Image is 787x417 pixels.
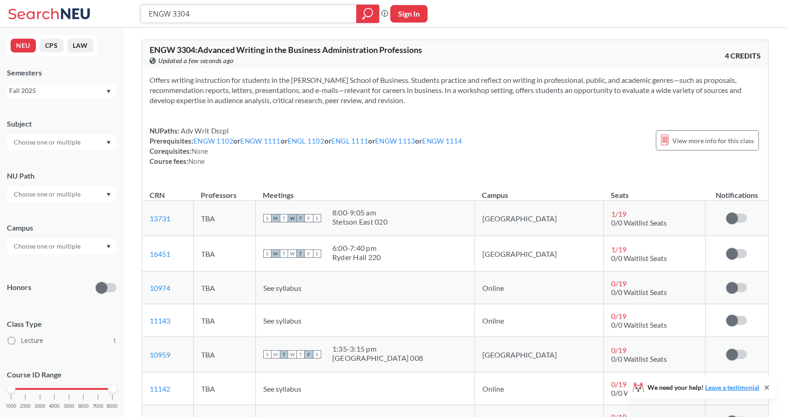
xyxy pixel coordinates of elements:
[40,39,64,52] button: CPS
[193,236,255,272] td: TBA
[422,137,462,145] a: ENGW 1114
[193,137,233,145] a: ENGW 1102
[475,181,603,201] th: Campus
[78,404,89,409] span: 6000
[272,350,280,359] span: M
[263,249,272,258] span: S
[288,249,296,258] span: W
[611,320,667,329] span: 0/0 Waitlist Seats
[280,350,288,359] span: T
[7,186,116,202] div: Dropdown arrow
[8,335,116,347] label: Lecture
[35,404,46,409] span: 3000
[272,249,280,258] span: M
[280,214,288,222] span: T
[64,404,75,409] span: 5000
[296,249,305,258] span: T
[106,193,111,197] svg: Dropdown arrow
[611,245,626,254] span: 1 / 19
[7,68,116,78] div: Semesters
[93,404,104,409] span: 7000
[375,137,415,145] a: ENGW 1113
[150,350,170,359] a: 10959
[193,337,255,372] td: TBA
[313,350,321,359] span: S
[305,249,313,258] span: F
[611,218,667,227] span: 0/0 Waitlist Seats
[7,238,116,254] div: Dropdown arrow
[611,380,626,388] span: 0 / 19
[67,39,93,52] button: LAW
[672,135,754,146] span: View more info for this class
[611,279,626,288] span: 0 / 19
[475,337,603,372] td: [GEOGRAPHIC_DATA]
[263,384,301,393] span: See syllabus
[150,190,165,200] div: CRN
[6,404,17,409] span: 1000
[648,384,759,391] span: We need your help!
[106,90,111,93] svg: Dropdown arrow
[193,181,255,201] th: Professors
[148,6,350,22] input: Class, professor, course number, "phrase"
[611,288,667,296] span: 0/0 Waitlist Seats
[179,127,229,135] span: Adv Writ Dscpl
[20,404,31,409] span: 2000
[331,137,368,145] a: ENGL 1111
[7,282,31,293] p: Honors
[150,316,170,325] a: 11143
[150,45,422,55] span: ENGW 3304 : Advanced Writing in the Business Administration Professions
[193,372,255,405] td: TBA
[611,312,626,320] span: 0 / 19
[7,171,116,181] div: NU Path
[49,404,60,409] span: 4000
[263,350,272,359] span: S
[356,5,379,23] div: magnifying glass
[332,253,381,262] div: Ryder Hall 220
[113,336,116,346] span: 1
[106,141,111,145] svg: Dropdown arrow
[288,137,324,145] a: ENGL 1102
[7,83,116,98] div: Fall 2025Dropdown arrow
[288,214,296,222] span: W
[603,181,705,201] th: Seats
[193,272,255,304] td: TBA
[7,223,116,233] div: Campus
[255,181,475,201] th: Meetings
[611,388,667,397] span: 0/0 Waitlist Seats
[296,214,305,222] span: T
[188,157,205,165] span: None
[313,249,321,258] span: S
[263,284,301,292] span: See syllabus
[611,254,667,262] span: 0/0 Waitlist Seats
[9,241,87,252] input: Choose one or multiple
[332,217,388,226] div: Stetson East 020
[332,243,381,253] div: 6:00 - 7:40 pm
[11,39,36,52] button: NEU
[191,147,208,155] span: None
[296,350,305,359] span: T
[7,119,116,129] div: Subject
[305,350,313,359] span: F
[150,284,170,292] a: 10974
[706,181,768,201] th: Notifications
[280,249,288,258] span: T
[150,126,463,166] div: NUPaths: Prerequisites: or or or or or Corequisites: Course fees:
[193,201,255,236] td: TBA
[158,56,234,66] span: Updated a few seconds ago
[332,353,423,363] div: [GEOGRAPHIC_DATA] 008
[332,208,388,217] div: 8:00 - 9:05 am
[332,344,423,353] div: 1:35 - 3:15 pm
[475,272,603,304] td: Online
[150,384,170,393] a: 11142
[362,7,373,20] svg: magnifying glass
[263,214,272,222] span: S
[611,346,626,354] span: 0 / 19
[9,137,87,148] input: Choose one or multiple
[240,137,280,145] a: ENGW 1111
[193,304,255,337] td: TBA
[390,5,428,23] button: Sign In
[106,245,111,249] svg: Dropdown arrow
[272,214,280,222] span: M
[611,209,626,218] span: 1 / 19
[705,383,759,391] a: Leave a testimonial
